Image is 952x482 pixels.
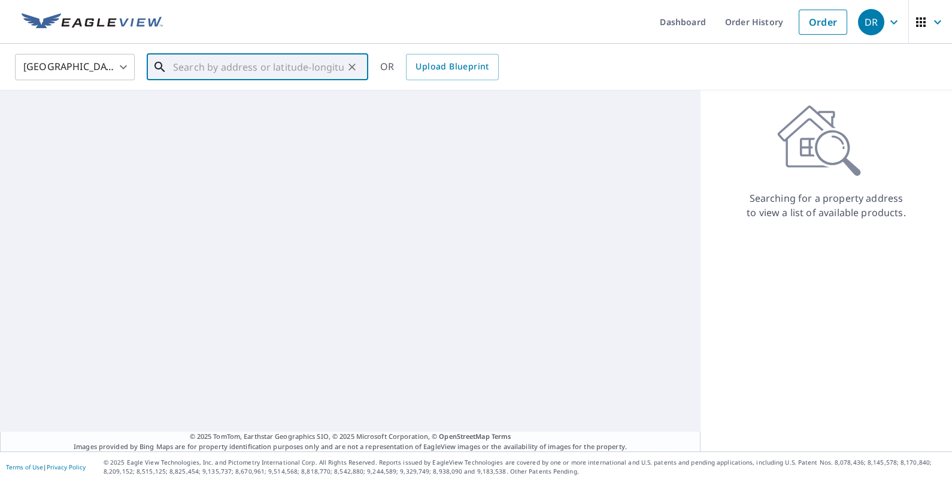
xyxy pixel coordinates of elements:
[439,432,489,441] a: OpenStreetMap
[47,463,86,471] a: Privacy Policy
[190,432,511,442] span: © 2025 TomTom, Earthstar Geographics SIO, © 2025 Microsoft Corporation, ©
[416,59,489,74] span: Upload Blueprint
[6,463,86,471] p: |
[15,50,135,84] div: [GEOGRAPHIC_DATA]
[746,191,906,220] p: Searching for a property address to view a list of available products.
[22,13,163,31] img: EV Logo
[344,59,360,75] button: Clear
[799,10,847,35] a: Order
[406,54,498,80] a: Upload Blueprint
[6,463,43,471] a: Terms of Use
[104,458,946,476] p: © 2025 Eagle View Technologies, Inc. and Pictometry International Corp. All Rights Reserved. Repo...
[380,54,499,80] div: OR
[173,50,344,84] input: Search by address or latitude-longitude
[858,9,884,35] div: DR
[492,432,511,441] a: Terms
